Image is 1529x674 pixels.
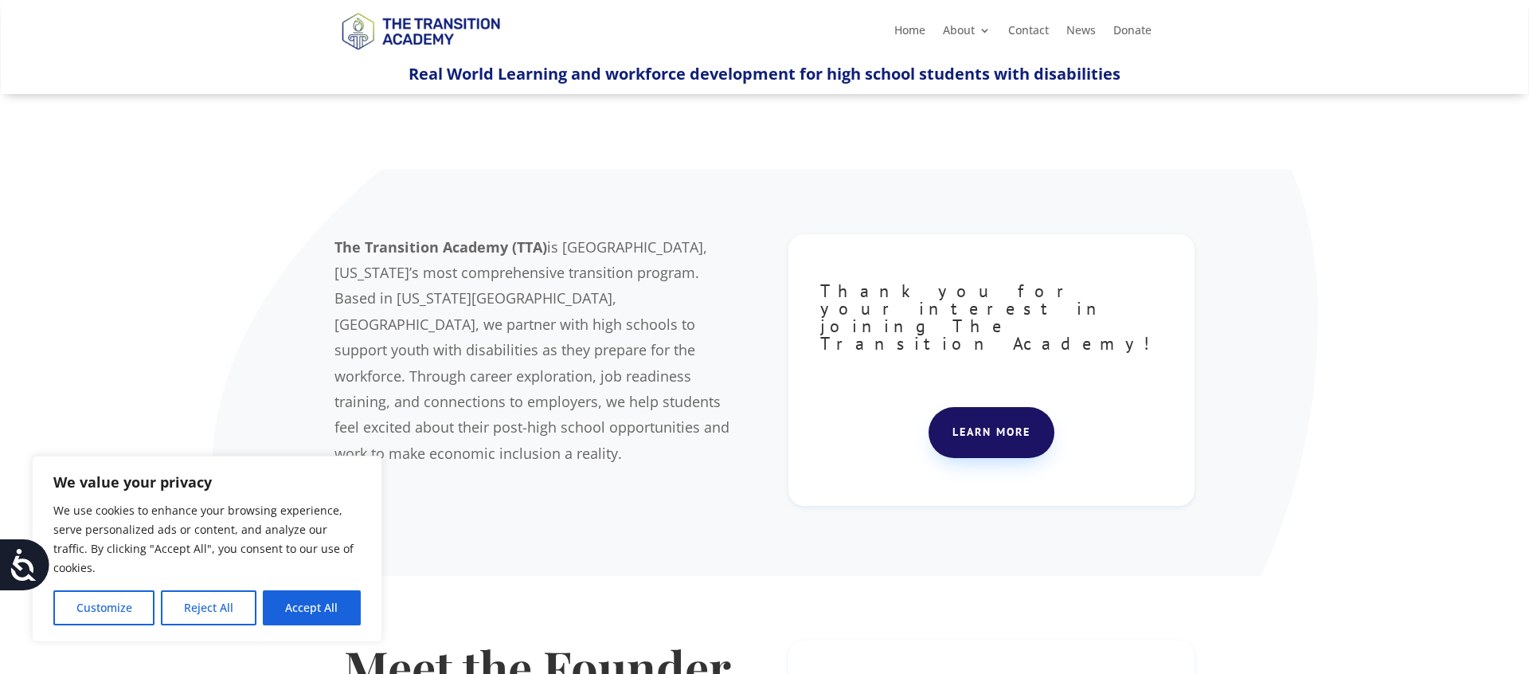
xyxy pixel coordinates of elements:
[334,47,506,62] a: Logo-Noticias
[409,63,1120,84] span: Real World Learning and workforce development for high school students with disabilities
[334,237,547,257] b: The Transition Academy (TTA)
[334,2,506,59] img: TTA Brand_TTA Primary Logo_Horizontal_Light BG
[820,280,1161,355] span: Thank you for your interest in joining The Transition Academy!
[161,590,256,625] button: Reject All
[929,407,1054,458] a: Learn more
[1066,25,1096,42] a: News
[894,25,925,42] a: Home
[1113,25,1152,42] a: Donate
[334,237,729,463] span: is [GEOGRAPHIC_DATA], [US_STATE]’s most comprehensive transition program. Based in [US_STATE][GEO...
[1008,25,1049,42] a: Contact
[263,590,361,625] button: Accept All
[53,472,361,492] p: We value your privacy
[943,25,991,42] a: About
[53,590,154,625] button: Customize
[53,501,361,578] p: We use cookies to enhance your browsing experience, serve personalized ads or content, and analyz...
